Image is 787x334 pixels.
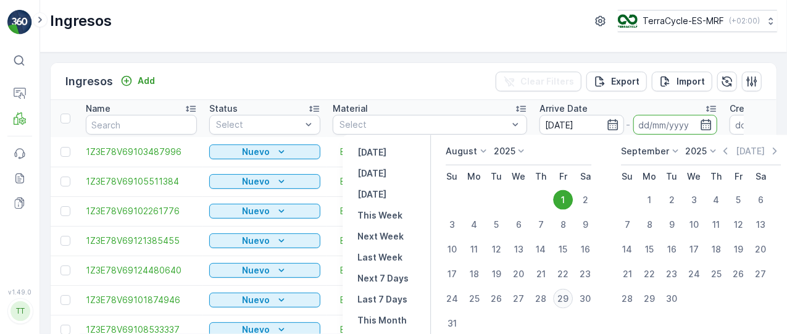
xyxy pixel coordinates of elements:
[706,264,726,284] div: 25
[442,240,462,259] div: 10
[60,295,70,305] div: Toggle Row Selected
[352,313,412,328] button: This Month
[357,314,407,327] p: This Month
[575,190,595,210] div: 2
[357,230,404,243] p: Next Week
[243,146,270,158] p: Nuevo
[86,264,197,277] a: 1Z3E78V69124480640
[357,188,386,201] p: [DATE]
[507,165,530,188] th: Wednesday
[243,294,270,306] p: Nuevo
[706,190,726,210] div: 4
[662,215,681,235] div: 9
[749,165,772,188] th: Saturday
[216,119,301,131] p: Select
[65,73,113,90] p: Ingresos
[728,264,748,284] div: 26
[509,240,528,259] div: 13
[60,147,70,157] div: Toggle Row Selected
[340,294,494,306] a: ES-PI0018 I Name tags and lanynards
[243,264,270,277] p: Nuevo
[357,209,402,222] p: This Week
[486,264,506,284] div: 19
[530,165,552,188] th: Thursday
[60,206,70,216] div: Toggle Row Selected
[339,119,508,131] p: Select
[617,289,637,309] div: 28
[86,102,110,115] p: Name
[586,72,647,91] button: Export
[662,289,681,309] div: 30
[574,165,596,188] th: Saturday
[357,293,407,306] p: Last 7 Days
[340,235,495,247] span: ES-PI0013 I Home and office supplies
[352,166,391,181] button: Today
[638,165,660,188] th: Monday
[340,175,495,188] a: ES-PI0013 I Home and office supplies
[686,145,707,157] p: 2025
[209,263,320,278] button: Nuevo
[60,236,70,246] div: Toggle Row Selected
[209,174,320,189] button: Nuevo
[706,215,726,235] div: 11
[736,145,765,157] p: [DATE]
[683,165,705,188] th: Wednesday
[86,175,197,188] a: 1Z3E78V69105511384
[539,102,588,115] p: Arrive Date
[86,294,197,306] span: 1Z3E78V69101874946
[10,301,30,321] div: TT
[86,205,197,217] a: 1Z3E78V69102261776
[684,240,704,259] div: 17
[662,264,681,284] div: 23
[531,264,551,284] div: 21
[7,288,32,296] span: v 1.49.0
[677,75,705,88] p: Import
[617,240,637,259] div: 14
[621,145,669,157] p: September
[60,177,70,186] div: Toggle Row Selected
[553,240,573,259] div: 15
[357,272,409,285] p: Next 7 Days
[352,229,409,244] button: Next Week
[86,235,197,247] span: 1Z3E78V69121385455
[340,205,495,217] a: ES-PI0013 I Home and office supplies
[209,204,320,219] button: Nuevo
[442,314,462,333] div: 31
[496,72,581,91] button: Clear Filters
[340,264,495,277] a: ES-PI0013 I Home and office supplies
[553,190,573,210] div: 1
[464,215,484,235] div: 4
[531,240,551,259] div: 14
[575,240,595,259] div: 16
[639,190,659,210] div: 1
[50,11,112,31] p: Ingresos
[751,190,770,210] div: 6
[486,240,506,259] div: 12
[553,289,573,309] div: 29
[618,14,638,28] img: TC_mwK4AaT.png
[357,251,402,264] p: Last Week
[616,165,638,188] th: Sunday
[209,293,320,307] button: Nuevo
[340,146,495,158] a: ES-PI0013 I Home and office supplies
[209,233,320,248] button: Nuevo
[553,264,573,284] div: 22
[464,289,484,309] div: 25
[7,10,32,35] img: logo
[509,264,528,284] div: 20
[575,289,595,309] div: 30
[486,289,506,309] div: 26
[643,15,724,27] p: TerraCycle-ES-MRF
[352,187,391,202] button: Tomorrow
[553,215,573,235] div: 8
[464,264,484,284] div: 18
[639,240,659,259] div: 15
[86,146,197,158] a: 1Z3E78V69103487996
[333,102,368,115] p: Material
[442,264,462,284] div: 17
[243,175,270,188] p: Nuevo
[627,117,631,132] p: -
[684,264,704,284] div: 24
